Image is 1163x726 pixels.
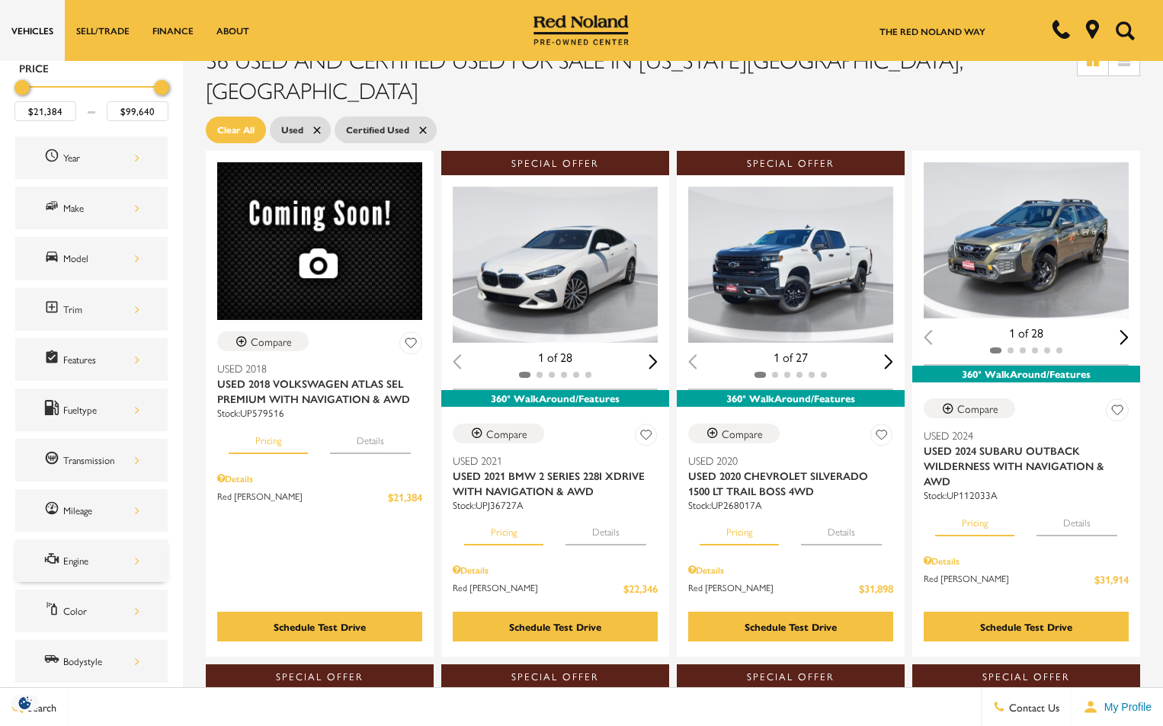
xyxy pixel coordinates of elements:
[924,571,1129,587] a: Red [PERSON_NAME] $31,914
[688,187,896,343] div: 1 / 2
[44,551,63,571] span: Engine
[688,498,893,512] div: Stock : UP268017A
[453,453,658,498] a: Used 2021Used 2021 BMW 2 Series 228i xDrive With Navigation & AWD
[399,331,422,360] button: Save Vehicle
[217,376,411,406] span: Used 2018 Volkswagen Atlas SEL Premium With Navigation & AWD
[884,354,893,369] div: Next slide
[15,187,168,229] div: MakeMake
[649,354,658,369] div: Next slide
[217,360,422,406] a: Used 2018Used 2018 Volkswagen Atlas SEL Premium With Navigation & AWD
[1106,398,1129,427] button: Save Vehicle
[957,401,998,415] div: Compare
[509,619,601,634] div: Schedule Test Drive
[924,612,1129,641] div: Schedule Test Drive - Used 2024 Subaru Outback Wilderness With Navigation & AWD
[15,539,168,582] div: EngineEngine
[330,421,411,454] button: details tab
[217,162,422,320] img: 2018 Volkswagen Atlas SEL Premium
[15,237,168,280] div: ModelModel
[1094,571,1129,587] span: $31,914
[924,398,1015,418] button: Compare Vehicle
[217,331,309,351] button: Compare Vehicle
[63,250,139,267] div: Model
[14,75,168,121] div: Price
[15,389,168,431] div: FueltypeFueltype
[63,351,139,368] div: Features
[912,664,1140,689] div: Special Offer
[677,390,905,407] div: 360° WalkAround/Features
[453,612,658,641] div: Schedule Test Drive - Used 2021 BMW 2 Series 228i xDrive With Navigation & AWD
[924,162,1132,318] div: 1 / 2
[217,120,255,139] span: Clear All
[388,489,422,505] span: $21,384
[107,101,168,121] input: Maximum
[635,424,658,452] button: Save Vehicle
[19,61,164,75] h5: Price
[63,301,139,318] div: Trim
[281,120,303,139] span: Used
[453,424,544,443] button: Compare Vehicle
[44,350,63,369] span: Features
[217,406,422,420] div: Stock : UP579516
[217,360,411,376] span: Used 2018
[453,187,661,343] div: 1 / 2
[63,603,139,619] div: Color
[688,580,893,596] a: Red [PERSON_NAME] $31,898
[486,427,527,440] div: Compare
[441,664,669,689] div: Special Offer
[623,580,658,596] span: $22,346
[15,439,168,481] div: TransmissionTransmission
[1098,701,1152,713] span: My Profile
[63,401,139,418] div: Fueltype
[464,512,543,545] button: pricing tab
[15,136,168,179] div: YearYear
[63,552,139,569] div: Engine
[688,187,896,343] img: 2020 Chevrolet Silverado 1500 LT Trail Boss 1
[217,489,422,505] a: Red [PERSON_NAME] $21,384
[688,453,893,498] a: Used 2020Used 2020 Chevrolet Silverado 1500 LT Trail Boss 4WD
[274,619,366,634] div: Schedule Test Drive
[453,453,646,468] span: Used 2021
[859,580,893,596] span: $31,898
[44,651,63,671] span: Bodystyle
[63,200,139,216] div: Make
[217,612,422,641] div: Schedule Test Drive - Used 2018 Volkswagen Atlas SEL Premium With Navigation & AWD
[14,101,76,121] input: Minimum
[14,80,30,95] div: Minimum Price
[229,421,308,454] button: pricing tab
[8,695,43,711] img: Opt-Out Icon
[15,338,168,381] div: FeaturesFeatures
[206,43,963,106] span: 36 Used and Certified Used for Sale in [US_STATE][GEOGRAPHIC_DATA], [GEOGRAPHIC_DATA]
[15,288,168,331] div: TrimTrim
[44,400,63,420] span: Fueltype
[453,498,658,512] div: Stock : UPJ36727A
[15,590,168,632] div: ColorColor
[980,619,1072,634] div: Schedule Test Drive
[8,695,43,711] section: Click to Open Cookie Consent Modal
[44,601,63,621] span: Color
[879,24,985,38] a: The Red Noland Way
[924,427,1117,443] span: Used 2024
[441,151,669,175] div: Special Offer
[924,571,1094,587] span: Red [PERSON_NAME]
[912,366,1140,382] div: 360° WalkAround/Features
[63,653,139,670] div: Bodystyle
[44,501,63,520] span: Mileage
[15,640,168,683] div: BodystyleBodystyle
[251,334,292,348] div: Compare
[63,149,139,166] div: Year
[924,488,1129,502] div: Stock : UP112033A
[346,120,409,139] span: Certified Used
[700,512,779,545] button: pricing tab
[1005,699,1059,715] span: Contact Us
[745,619,837,634] div: Schedule Test Drive
[924,427,1129,488] a: Used 2024Used 2024 Subaru Outback Wilderness With Navigation & AWD
[63,452,139,469] div: Transmission
[677,151,905,175] div: Special Offer
[453,468,646,498] span: Used 2021 BMW 2 Series 228i xDrive With Navigation & AWD
[722,427,763,440] div: Compare
[154,80,169,95] div: Maximum Price
[441,390,669,407] div: 360° WalkAround/Features
[217,489,388,505] span: Red [PERSON_NAME]
[44,450,63,470] span: Transmission
[206,664,434,689] div: Special Offer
